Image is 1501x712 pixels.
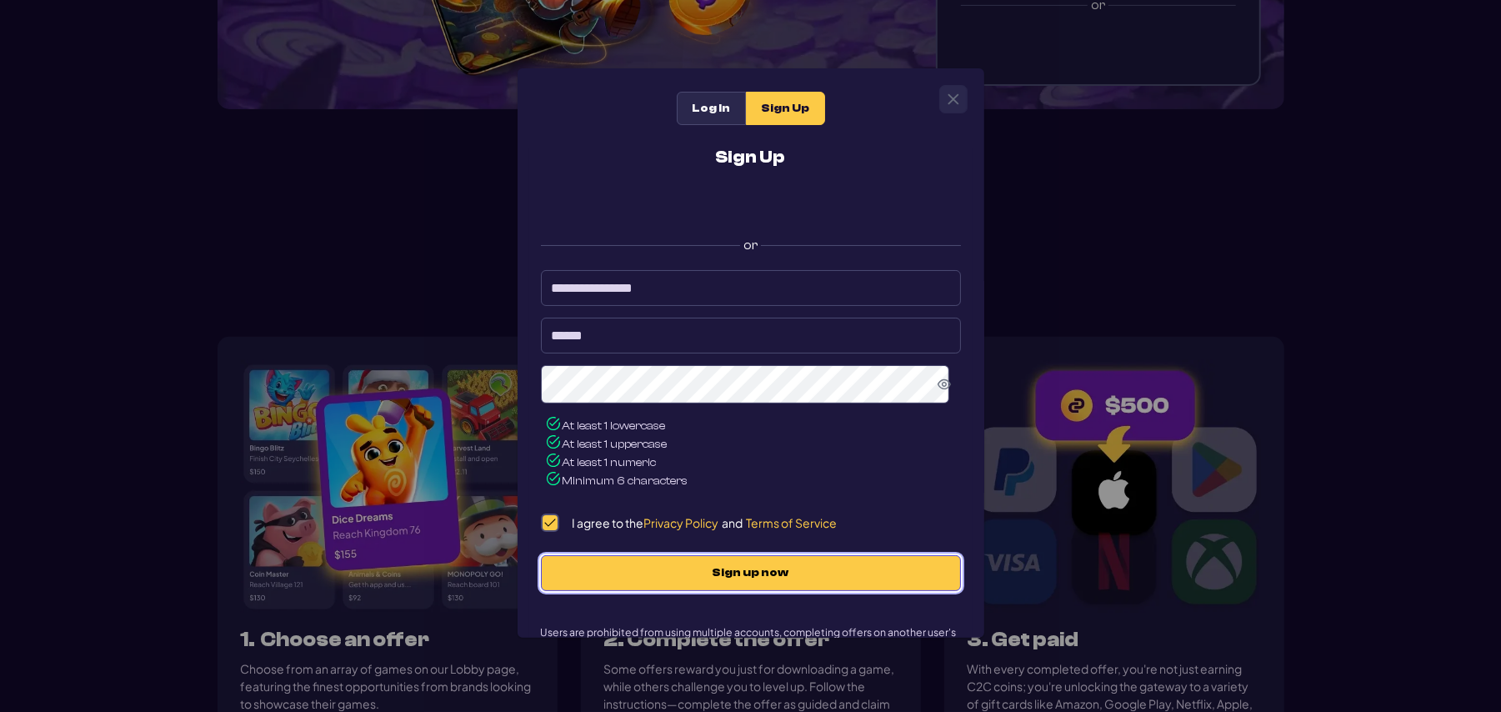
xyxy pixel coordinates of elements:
div: Sign Up [746,92,825,125]
iframe: Sign in with Google Button [576,188,926,224]
p: Users are prohibited from using multiple accounts, completing offers on another user's account, o... [541,624,961,655]
div: Log In [677,92,746,125]
label: or [541,223,961,258]
span: Terms of Service [747,515,838,530]
li: Minimum 6 characters [548,472,961,490]
span: Privacy Policy [644,515,719,530]
span: Sign Up [761,102,809,116]
span: Sign up now [558,566,943,580]
span: Log In [692,102,730,116]
button: Sign up now [541,555,961,591]
li: At least 1 uppercase [548,435,961,454]
h2: Sign Up [716,148,786,166]
button: Close [940,86,967,113]
li: At least 1 lowercase [548,417,961,435]
p: I agree to the and [573,515,838,530]
svg: Show Password [938,378,951,391]
li: At least 1 numeric [548,454,961,472]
